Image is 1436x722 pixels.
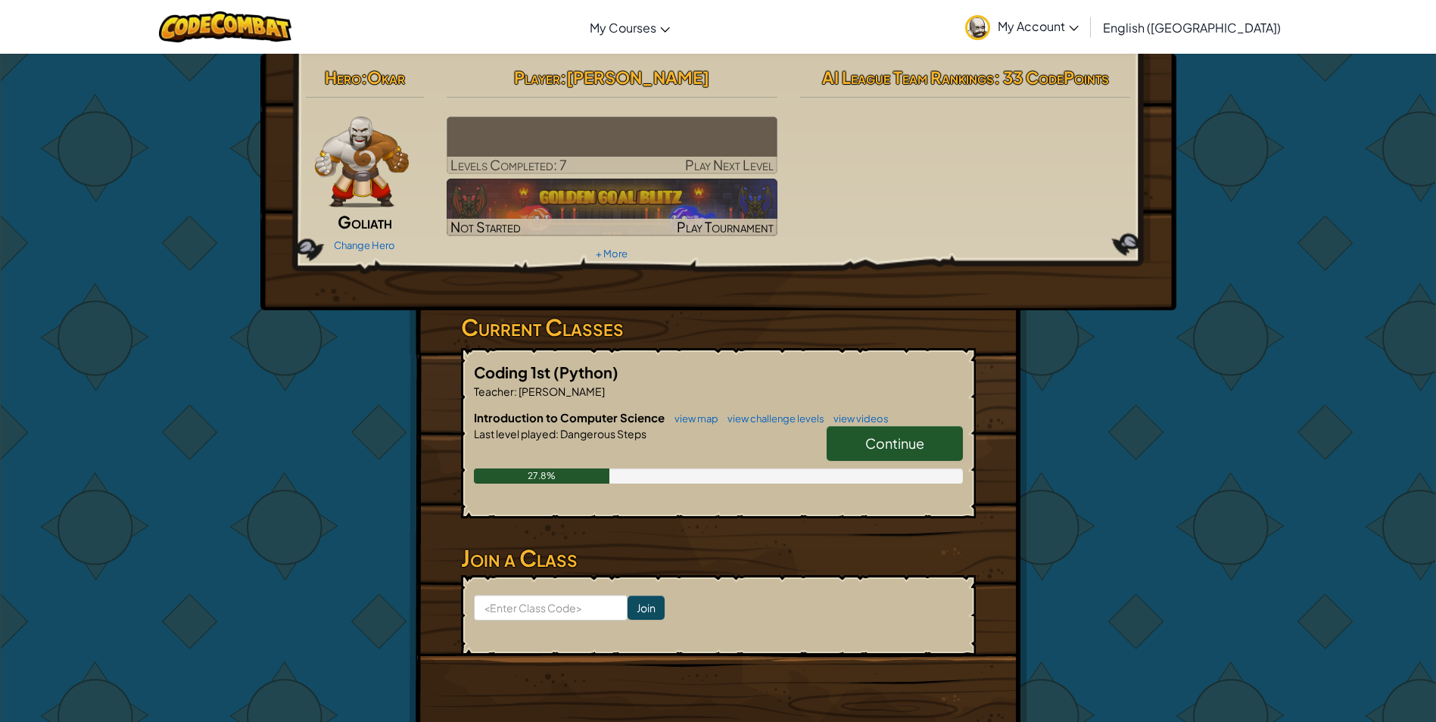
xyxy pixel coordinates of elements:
[556,427,559,440] span: :
[474,384,514,398] span: Teacher
[334,239,395,251] a: Change Hero
[474,595,628,621] input: <Enter Class Code>
[628,596,665,620] input: Join
[514,384,517,398] span: :
[450,218,521,235] span: Not Started
[447,179,777,236] img: Golden Goal
[994,67,1109,88] span: : 33 CodePoints
[965,15,990,40] img: avatar
[559,427,646,440] span: Dangerous Steps
[447,117,777,174] a: Play Next Level
[865,434,924,452] span: Continue
[596,247,628,260] a: + More
[447,179,777,236] a: Not StartedPlay Tournament
[367,67,405,88] span: Okar
[667,412,718,425] a: view map
[826,412,889,425] a: view videos
[474,410,667,425] span: Introduction to Computer Science
[677,218,774,235] span: Play Tournament
[560,67,566,88] span: :
[450,156,567,173] span: Levels Completed: 7
[1103,20,1281,36] span: English ([GEOGRAPHIC_DATA])
[338,211,392,232] span: Goliath
[720,412,824,425] a: view challenge levels
[566,67,709,88] span: [PERSON_NAME]
[517,384,605,398] span: [PERSON_NAME]
[998,18,1079,34] span: My Account
[553,363,618,381] span: (Python)
[461,310,976,344] h3: Current Classes
[474,427,556,440] span: Last level played
[958,3,1086,51] a: My Account
[582,7,678,48] a: My Courses
[474,363,553,381] span: Coding 1st
[159,11,291,42] img: CodeCombat logo
[461,541,976,575] h3: Join a Class
[1095,7,1288,48] a: English ([GEOGRAPHIC_DATA])
[514,67,560,88] span: Player
[315,117,410,207] img: goliath-pose.png
[590,20,656,36] span: My Courses
[822,67,994,88] span: AI League Team Rankings
[361,67,367,88] span: :
[325,67,361,88] span: Hero
[474,468,610,484] div: 27.8%
[685,156,774,173] span: Play Next Level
